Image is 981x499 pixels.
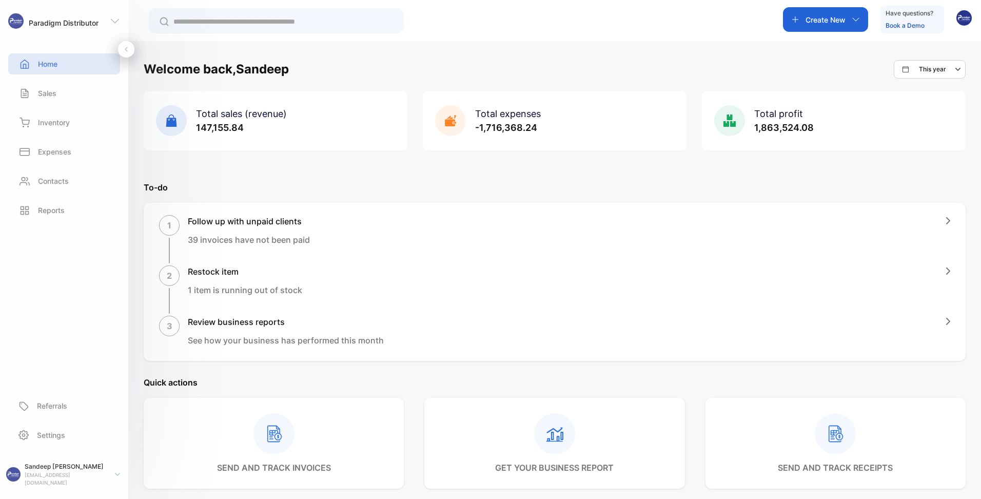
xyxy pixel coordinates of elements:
span: 1,863,524.08 [754,122,814,133]
button: avatar [956,7,972,32]
span: -1,716,368.24 [475,122,537,133]
p: Home [38,59,57,69]
p: Sandeep [PERSON_NAME] [25,462,107,471]
span: Total expenses [475,108,541,119]
p: Have questions? [886,8,933,18]
p: [EMAIL_ADDRESS][DOMAIN_NAME] [25,471,107,487]
p: send and track receipts [778,462,893,474]
span: Total sales (revenue) [196,108,287,119]
p: Paradigm Distributor [29,17,99,28]
p: 39 invoices have not been paid [188,234,310,246]
span: Total profit [754,108,803,119]
p: 3 [167,320,172,332]
img: avatar [956,10,972,26]
p: get your business report [495,462,614,474]
span: 147,155.84 [196,122,244,133]
button: This year [894,60,966,79]
p: Referrals [37,400,67,411]
img: logo [8,13,24,29]
p: Inventory [38,117,70,128]
p: send and track invoices [217,462,331,474]
p: Create New [806,14,846,25]
img: profile [6,467,21,482]
p: To-do [144,181,966,194]
p: 2 [167,270,172,282]
p: Settings [37,430,65,440]
p: Quick actions [144,376,966,389]
a: Book a Demo [886,22,925,29]
p: Contacts [38,176,69,186]
p: This year [919,65,946,74]
h1: Restock item [188,265,302,278]
p: Sales [38,88,56,99]
p: Reports [38,205,65,216]
h1: Review business reports [188,316,384,328]
p: 1 item is running out of stock [188,284,302,296]
p: Expenses [38,146,71,157]
p: See how your business has performed this month [188,334,384,347]
p: 1 [167,219,171,232]
h1: Welcome back, Sandeep [144,60,289,79]
h1: Follow up with unpaid clients [188,215,310,227]
button: Create New [783,7,868,32]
